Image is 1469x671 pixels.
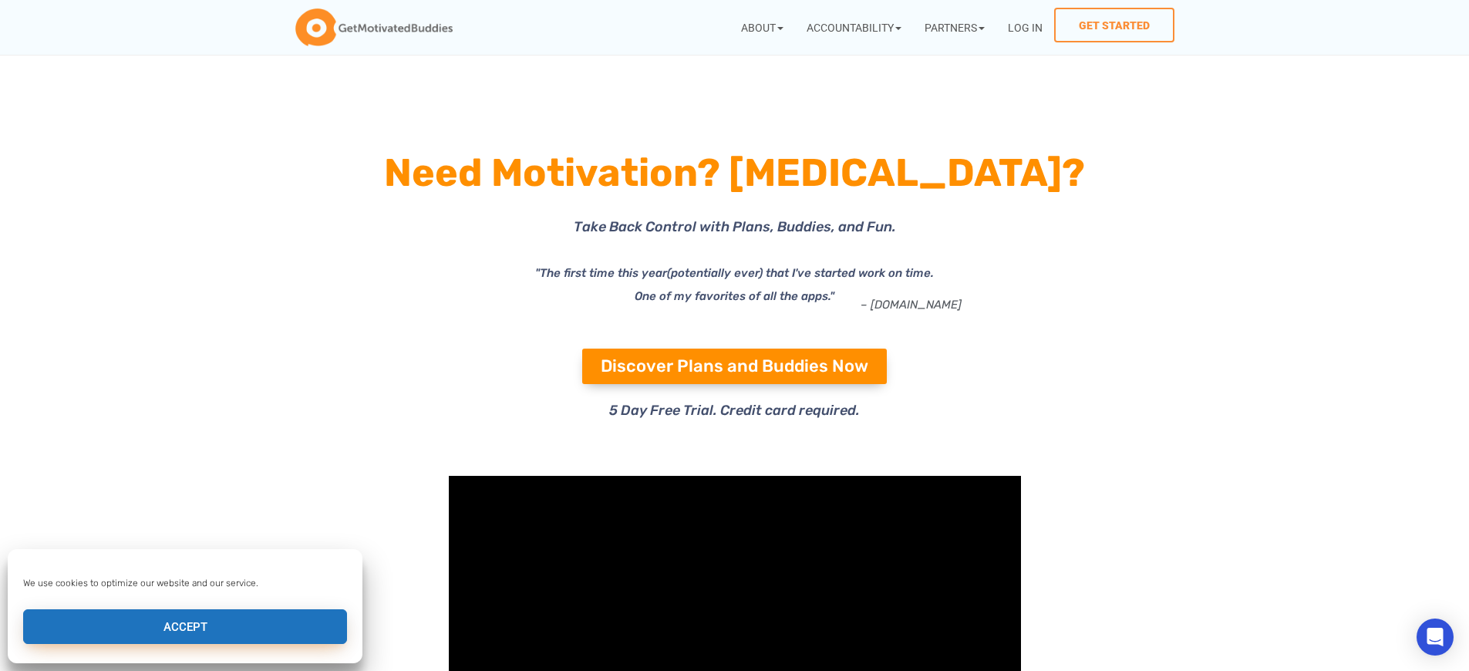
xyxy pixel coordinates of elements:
i: "The first time this year [535,266,667,280]
div: Open Intercom Messenger [1417,619,1454,656]
img: GetMotivatedBuddies [295,8,453,47]
i: (potentially ever) that I've started work on time. One of my favorites of all the apps." [635,266,934,303]
a: Get Started [1054,8,1174,42]
a: About [729,8,795,47]
a: Accountability [795,8,913,47]
span: 5 Day Free Trial. Credit card required. [609,402,860,419]
a: Log In [996,8,1054,47]
span: Discover Plans and Buddies Now [601,358,868,375]
a: Partners [913,8,996,47]
a: Discover Plans and Buddies Now [582,349,887,384]
a: – [DOMAIN_NAME] [861,298,962,312]
div: We use cookies to optimize our website and our service. [23,576,345,590]
span: Take Back Control with Plans, Buddies, and Fun. [574,218,896,235]
button: Accept [23,609,347,644]
h1: Need Motivation? [MEDICAL_DATA]? [318,145,1151,201]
